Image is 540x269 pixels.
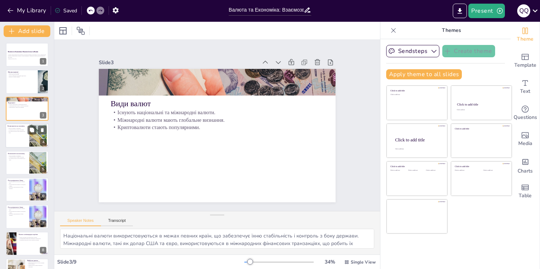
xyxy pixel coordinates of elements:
button: Add slide [4,25,50,37]
p: Нестабільна валюта може призвести до криз. [8,158,27,160]
button: Transcript [101,218,133,226]
p: Існують національні та міжнародні валюти. [8,104,46,105]
span: Questions [514,113,537,121]
div: 3 [40,112,46,119]
button: Delete Slide [38,126,47,134]
span: Charts [518,167,533,175]
div: Click to add title [455,127,507,130]
p: Що таке валюта? [8,71,36,73]
div: Click to add text [426,170,442,171]
p: Themes [399,22,503,39]
p: Валюта впливає на інфляцію. [8,155,27,157]
div: Add a table [511,178,540,204]
p: Стабільна валюта сприяє зростанню. [8,156,27,158]
div: Click to add text [391,94,442,96]
p: Криптовалюти стають популярними. [8,107,46,108]
p: Справедливий обмін валют забезпечує стабільність. [18,238,46,239]
div: Click to add text [483,170,506,171]
div: Add text boxes [511,74,540,100]
span: Text [520,87,530,95]
p: Центральний банк контролює грошову масу. [8,181,27,184]
p: Цифрові валюти змінять фінансові транзакції. [27,265,46,267]
p: Криптовалюти стають популярними. [122,70,310,183]
div: Add charts and graphs [511,152,540,178]
p: Валюта та міжнародна торгівля [18,233,46,235]
p: Технології змінюють валюту. [27,261,46,262]
strong: Валюта та Економіка: Взаємозв'язок та Вплив [8,51,38,52]
button: Create theme [442,45,495,57]
div: Click to add title [391,165,442,168]
p: Валюта важлива для міжнародної торгівлі. [18,237,46,238]
span: Table [519,192,532,200]
p: Прозорість дій центрального банку важлива. [8,214,27,216]
div: 4 [40,139,47,146]
p: Існують національні та міжнародні валюти. [130,58,318,171]
button: Duplicate Slide [28,126,36,134]
p: Роль центрального банку [8,206,27,208]
span: Template [514,61,536,69]
button: q q [517,4,530,18]
p: Валюта забезпечує економічні відносини. [8,75,36,76]
div: 3 [6,97,48,121]
div: Click to add title [455,165,507,168]
div: Click to add text [457,109,505,111]
button: Speaker Notes [60,218,101,226]
div: Change the overall theme [511,22,540,48]
div: Click to add text [391,170,407,171]
div: Click to add body [395,148,441,150]
div: 8 [40,247,46,253]
div: 8 [6,232,48,256]
div: 2 [6,70,48,94]
div: 6 [6,178,48,202]
p: Валюта є засобом обміну. [8,72,36,74]
p: Вплив валюти на економіку [8,125,27,127]
textarea: Національні валюти використовуються в межах певних країн, що забезпечує їхню стабільність і контр... [60,229,374,249]
p: Валюта впливає на інфляцію. [8,128,27,129]
p: Коливання валютних курсів створюють ризики. [18,239,46,241]
p: Центральний банк впливає на процентні ставки. [8,184,27,186]
div: Click to add title [391,90,442,92]
p: Криптовалюти можуть стати основним засобом обміну. [27,262,46,265]
div: 7 [40,220,46,227]
p: Валюта має різні форми. [8,74,36,75]
div: Click to add text [455,170,478,171]
div: Saved [55,7,77,14]
p: Generated with [URL] [8,58,46,59]
p: Міжнародні валюти мають глобальне визнання. [126,64,314,177]
button: My Library [5,5,49,16]
span: Position [76,26,85,35]
p: Валюта є основою ринків. [8,76,36,78]
div: Slide 3 [144,8,285,94]
div: Click to add title [457,103,505,106]
span: Media [518,140,532,148]
div: Add images, graphics, shapes or video [511,126,540,152]
div: Add ready made slides [511,48,540,74]
button: Apply theme to all slides [386,69,462,79]
div: Click to add title [395,137,442,142]
div: 34 % [321,258,338,265]
p: Прозорість дій центрального банку важлива. [8,187,27,189]
div: 5 [40,166,46,173]
p: У цьому презентуванні ми розглянемо, як валюта впливає на економіку, її роль у міжнародній торгів... [8,54,46,58]
p: Майбутнє валюти [27,260,46,262]
p: Центральний банк впливає на процентні ставки. [8,211,27,214]
p: Центральний банк контролює грошову масу. [8,208,27,211]
p: Міжнародні валюти мають глобальне визнання. [8,105,46,107]
div: 1 [40,58,46,65]
p: Вплив валюти на економіку [8,152,27,154]
p: Нестабільна валюта може призвести до криз. [8,131,27,133]
p: Стабільна валюта сприяє зростанню. [8,129,27,131]
div: Get real-time input from your audience [511,100,540,126]
div: Click to add text [408,170,425,171]
p: Види валют [133,48,323,165]
div: Slide 3 / 9 [57,258,244,265]
button: Present [468,4,505,18]
div: 7 [6,204,48,228]
div: 5 [6,151,48,175]
div: 1 [6,43,48,67]
p: Роль центрального банку [8,179,27,182]
button: Sendsteps [386,45,439,57]
div: 4 [5,123,49,148]
div: 2 [40,85,46,92]
button: Export to PowerPoint [453,4,467,18]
